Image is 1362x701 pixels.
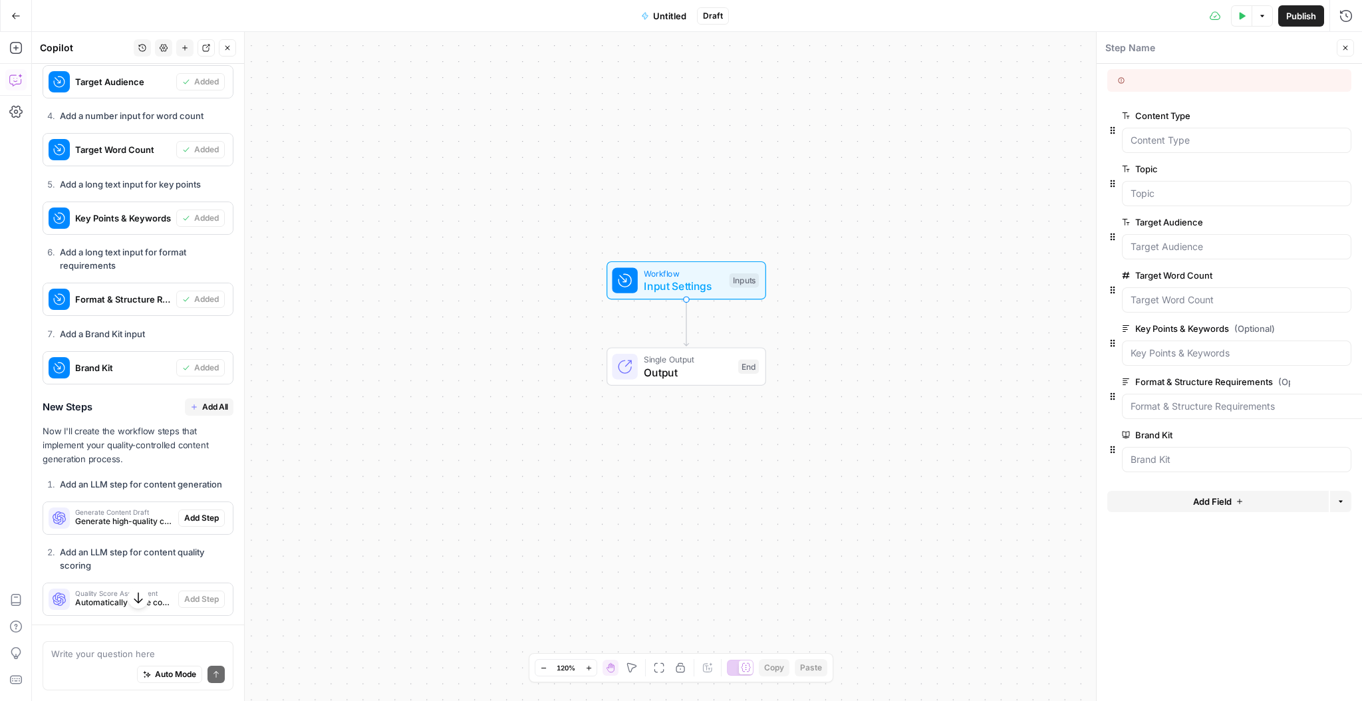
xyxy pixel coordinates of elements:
[1131,453,1343,466] input: Brand Kit
[1193,495,1232,508] span: Add Field
[40,41,130,55] div: Copilot
[60,479,222,490] strong: Add an LLM step for content generation
[176,291,225,308] button: Added
[653,9,686,23] span: Untitled
[1122,109,1276,122] label: Content Type
[75,75,171,88] span: Target Audience
[703,10,723,22] span: Draft
[176,359,225,376] button: Added
[75,590,173,597] span: Quality Score Assessment
[738,359,759,374] div: End
[795,659,827,676] button: Paste
[1286,9,1316,23] span: Publish
[1122,162,1276,176] label: Topic
[1107,491,1329,512] button: Add Field
[60,247,186,271] strong: Add a long text input for format requirements
[1278,5,1324,27] button: Publish
[60,547,204,571] strong: Add an LLM step for content quality scoring
[194,144,219,156] span: Added
[1131,400,1357,413] input: Format & Structure Requirements
[43,398,233,416] h3: New Steps
[176,141,225,158] button: Added
[563,347,810,386] div: Single OutputOutputEnd
[1131,187,1343,200] input: Topic
[137,666,202,683] button: Auto Mode
[75,597,173,609] span: Automatically score content quality across multiple dimensions
[75,293,171,306] span: Format & Structure Requirements
[194,76,219,88] span: Added
[1122,428,1276,442] label: Brand Kit
[1234,322,1275,335] span: (Optional)
[178,509,225,527] button: Add Step
[633,5,694,27] button: Untitled
[1122,269,1276,282] label: Target Word Count
[184,512,219,524] span: Add Step
[1122,215,1276,229] label: Target Audience
[1131,347,1343,360] input: Key Points & Keywords
[644,353,732,366] span: Single Output
[1122,375,1290,388] label: Format & Structure Requirements
[176,73,225,90] button: Added
[75,509,173,515] span: Generate Content Draft
[1131,240,1343,253] input: Target Audience
[60,329,145,339] strong: Add a Brand Kit input
[730,273,759,288] div: Inputs
[644,267,723,279] span: Workflow
[194,212,219,224] span: Added
[800,662,822,674] span: Paste
[644,278,723,294] span: Input Settings
[60,110,204,121] strong: Add a number input for word count
[155,668,196,680] span: Auto Mode
[194,362,219,374] span: Added
[75,143,171,156] span: Target Word Count
[75,361,171,374] span: Brand Kit
[1131,293,1343,307] input: Target Word Count
[185,398,233,416] button: Add All
[1122,322,1276,335] label: Key Points & Keywords
[1131,134,1343,147] input: Content Type
[759,659,789,676] button: Copy
[202,401,228,413] span: Add All
[557,662,575,673] span: 120%
[178,591,225,608] button: Add Step
[75,515,173,527] span: Generate high-quality content based on user requirements and brand guidelines
[1278,375,1319,388] span: (Optional)
[176,210,225,227] button: Added
[644,364,732,380] span: Output
[60,179,201,190] strong: Add a long text input for key points
[75,211,171,225] span: Key Points & Keywords
[184,593,219,605] span: Add Step
[194,293,219,305] span: Added
[563,261,810,300] div: WorkflowInput SettingsInputs
[764,662,784,674] span: Copy
[43,424,233,466] p: Now I'll create the workflow steps that implement your quality-controlled content generation proc...
[684,299,688,346] g: Edge from start to end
